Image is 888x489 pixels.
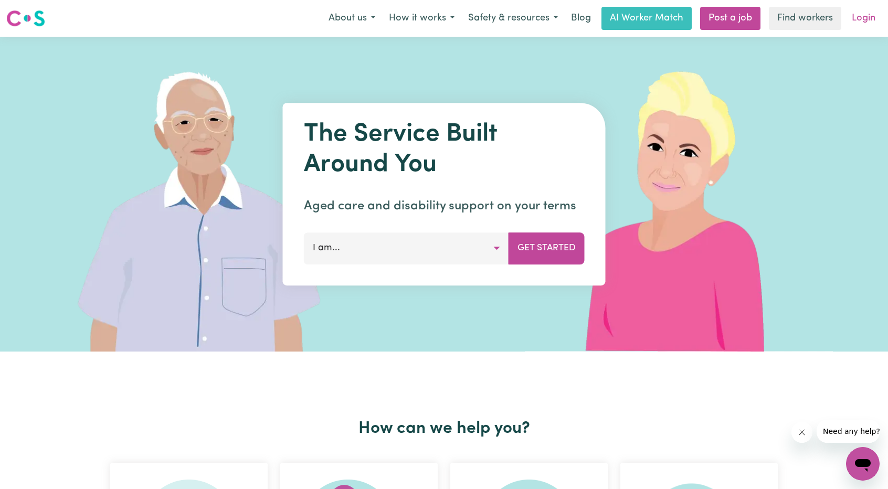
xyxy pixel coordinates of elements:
h1: The Service Built Around You [304,120,585,180]
span: Need any help? [6,7,64,16]
a: AI Worker Match [601,7,692,30]
iframe: Message from company [817,420,880,443]
a: Login [845,7,882,30]
a: Careseekers logo [6,6,45,30]
button: I am... [304,232,509,264]
iframe: Close message [791,422,812,443]
button: Get Started [509,232,585,264]
button: About us [322,7,382,29]
p: Aged care and disability support on your terms [304,197,585,216]
a: Blog [565,7,597,30]
img: Careseekers logo [6,9,45,28]
button: How it works [382,7,461,29]
iframe: Button to launch messaging window [846,447,880,481]
a: Find workers [769,7,841,30]
a: Post a job [700,7,760,30]
h2: How can we help you? [104,419,784,439]
button: Safety & resources [461,7,565,29]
